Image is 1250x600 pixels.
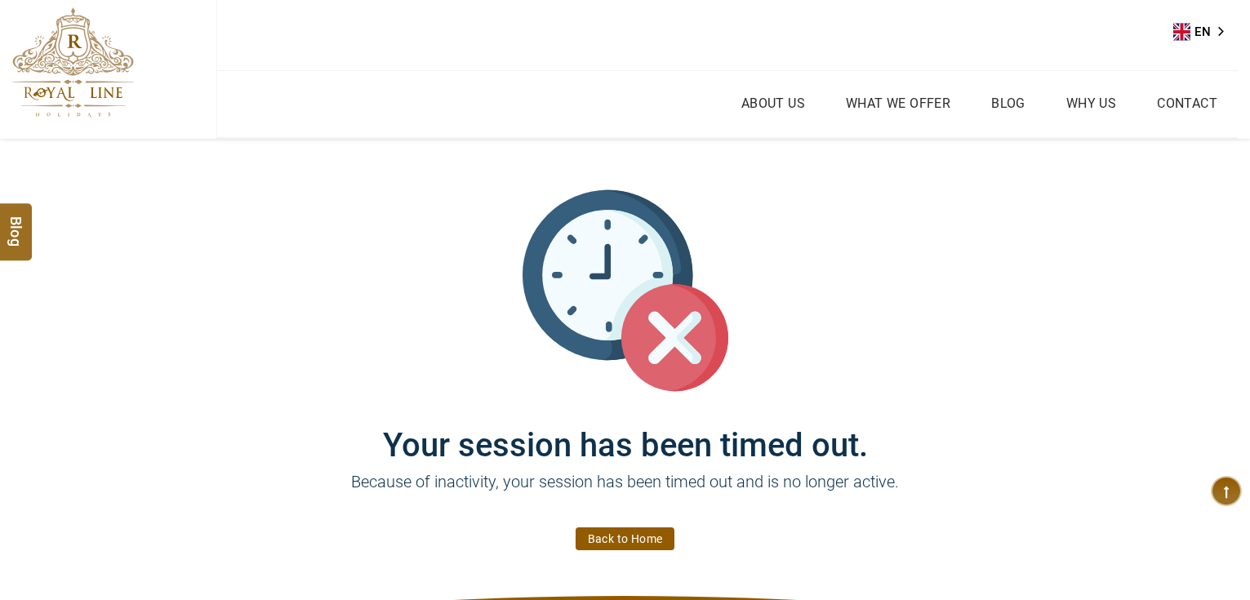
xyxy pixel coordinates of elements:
a: EN [1173,20,1235,44]
div: Language [1173,20,1235,44]
span: Blog [6,216,27,229]
a: What we Offer [842,91,954,115]
img: session_time_out.svg [523,188,728,393]
a: Blog [987,91,1030,115]
aside: Language selected: English [1173,20,1235,44]
img: The Royal Line Holidays [12,7,134,118]
a: About Us [737,91,809,115]
p: Because of inactivity, your session has been timed out and is no longer active. [136,469,1115,518]
h1: Your session has been timed out. [136,393,1115,464]
a: Back to Home [576,527,675,550]
a: Why Us [1062,91,1120,115]
a: Contact [1153,91,1221,115]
